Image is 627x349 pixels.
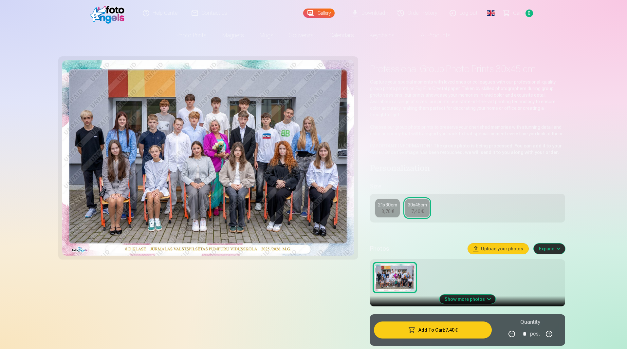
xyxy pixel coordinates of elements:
[375,199,400,217] a: 21x30cm3,70 €
[374,321,491,339] button: Add To Cart:7,40 €
[370,164,565,174] h4: Personalization
[303,9,335,18] a: Gallery
[370,182,565,191] h5: Size
[526,10,533,17] span: 0
[405,199,430,217] a: 30x45cm7,40 €
[468,243,528,254] button: Upload your photos
[370,79,565,118] p: Capture your special moments with loved ones or colleagues with our professional-quality group ph...
[411,208,424,215] div: 7,40 €
[370,143,433,148] strong: IMPORTANT INFORMATION !
[370,63,565,75] h1: Professional Group Photo Prints 30x45 cm
[281,26,322,45] a: Souvenirs
[90,3,128,24] img: /fa3
[370,244,462,253] h5: Photos
[381,208,394,215] div: 3,70 €
[534,243,565,254] button: Expand
[520,318,540,326] h5: Quantity
[402,26,458,45] a: All products
[214,26,252,45] a: Magnets
[513,9,523,17] span: Сart
[439,295,495,304] button: Show more photos
[252,26,281,45] a: Mugs
[370,143,562,155] strong: The group photo is being processed. You can add it to your order. Once the image has been retouch...
[370,124,565,137] p: Choose our group photo prints to preserve your cherished memories with stunning detail and color ...
[169,26,214,45] a: Photo prints
[362,26,402,45] a: Keychains
[322,26,362,45] a: Calendars
[378,202,397,208] div: 21x30cm
[408,202,427,208] div: 30x45cm
[530,326,540,342] div: pcs.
